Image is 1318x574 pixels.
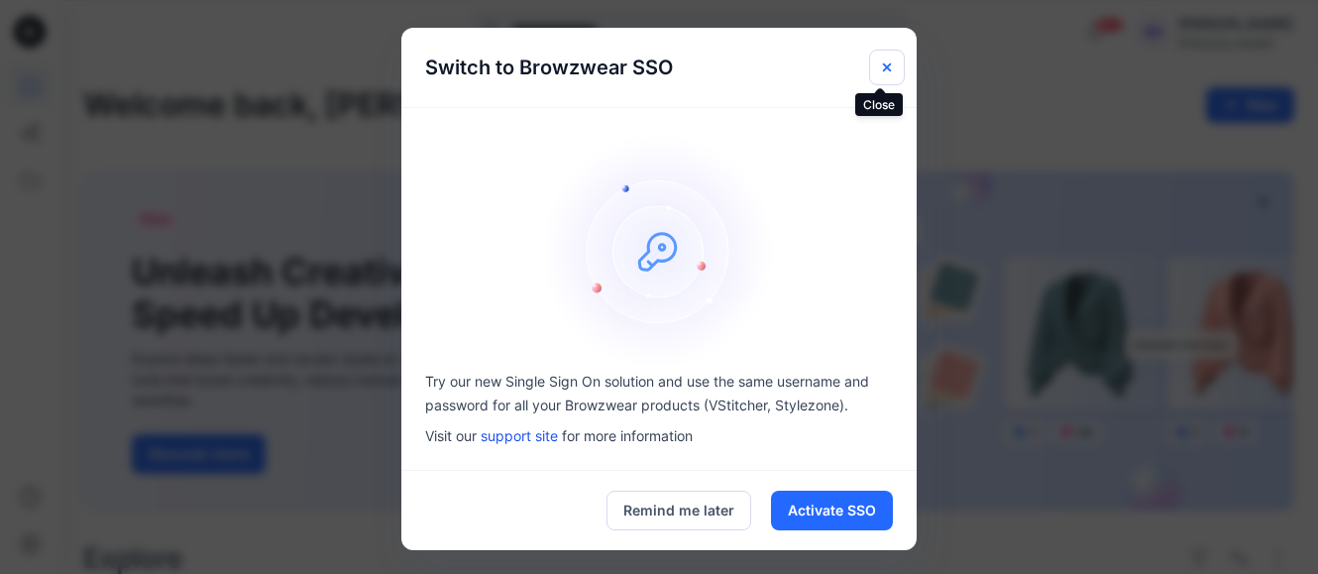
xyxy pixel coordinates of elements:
button: Close [869,50,905,85]
button: Activate SSO [771,491,893,530]
img: onboarding-sz2.46497b1a466840e1406823e529e1e164.svg [540,132,778,370]
a: support site [481,427,558,444]
p: Visit our for more information [425,425,893,446]
p: Try our new Single Sign On solution and use the same username and password for all your Browzwear... [425,370,893,417]
h5: Switch to Browzwear SSO [401,28,697,107]
button: Remind me later [606,491,751,530]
